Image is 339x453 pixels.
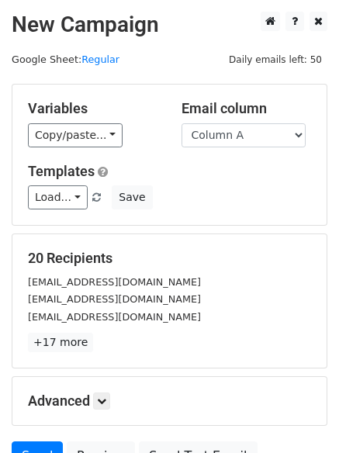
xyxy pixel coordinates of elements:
[28,333,93,352] a: +17 more
[112,185,152,209] button: Save
[28,100,158,117] h5: Variables
[28,392,311,410] h5: Advanced
[28,123,123,147] a: Copy/paste...
[28,163,95,179] a: Templates
[182,100,312,117] h5: Email column
[223,54,327,65] a: Daily emails left: 50
[261,379,339,453] iframe: Chat Widget
[81,54,119,65] a: Regular
[12,54,119,65] small: Google Sheet:
[28,185,88,209] a: Load...
[12,12,327,38] h2: New Campaign
[28,293,201,305] small: [EMAIL_ADDRESS][DOMAIN_NAME]
[28,250,311,267] h5: 20 Recipients
[28,311,201,323] small: [EMAIL_ADDRESS][DOMAIN_NAME]
[223,51,327,68] span: Daily emails left: 50
[28,276,201,288] small: [EMAIL_ADDRESS][DOMAIN_NAME]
